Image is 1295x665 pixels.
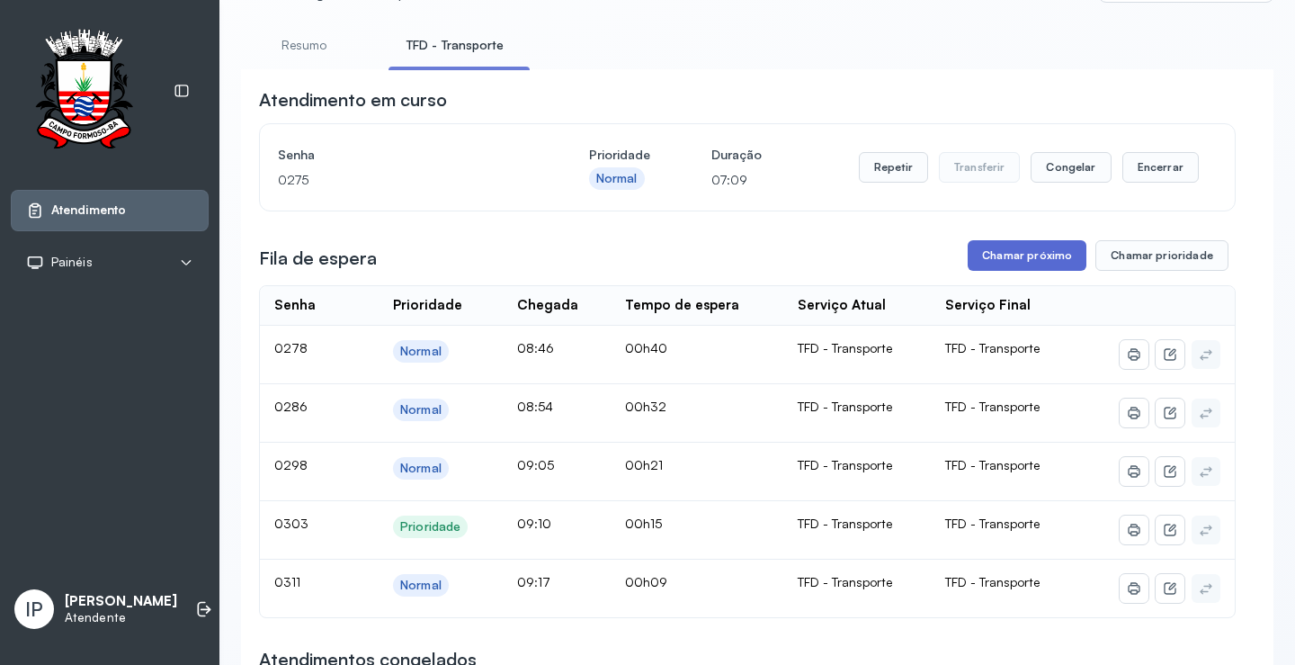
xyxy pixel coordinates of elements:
span: 00h32 [625,399,666,414]
div: Normal [400,402,442,418]
span: 08:54 [517,399,553,414]
span: 0278 [274,340,308,355]
span: 0311 [274,574,300,589]
span: TFD - Transporte [945,340,1040,355]
h3: Atendimento em curso [259,87,447,112]
p: 0275 [278,167,528,193]
p: 07:09 [711,167,762,193]
div: Serviço Final [945,297,1031,314]
span: 0286 [274,399,308,414]
span: 08:46 [517,340,554,355]
div: Senha [274,297,316,314]
div: Serviço Atual [798,297,886,314]
div: Prioridade [393,297,462,314]
span: 00h40 [625,340,667,355]
div: TFD - Transporte [798,457,917,473]
div: Tempo de espera [625,297,739,314]
h4: Prioridade [589,142,650,167]
div: TFD - Transporte [798,516,917,532]
span: 00h21 [625,457,663,472]
h4: Duração [711,142,762,167]
button: Encerrar [1122,152,1199,183]
a: Resumo [241,31,367,60]
button: Congelar [1031,152,1111,183]
a: Atendimento [26,202,193,220]
button: Transferir [939,152,1021,183]
button: Chamar prioridade [1095,240,1228,271]
span: Atendimento [51,202,126,218]
p: [PERSON_NAME] [65,593,177,610]
div: Normal [596,171,638,186]
span: 0303 [274,516,308,531]
div: TFD - Transporte [798,340,917,356]
span: TFD - Transporte [945,399,1040,414]
a: TFD - Transporte [388,31,522,60]
div: Prioridade [400,519,460,535]
div: Normal [400,578,442,593]
span: 00h09 [625,574,667,589]
span: 09:10 [517,516,551,531]
span: TFD - Transporte [945,574,1040,589]
h3: Fila de espera [259,246,377,271]
span: TFD - Transporte [945,457,1040,472]
div: Chegada [517,297,578,314]
span: 00h15 [625,516,662,531]
div: Normal [400,344,442,359]
h4: Senha [278,142,528,167]
span: TFD - Transporte [945,516,1040,531]
button: Repetir [859,152,928,183]
span: Painéis [51,255,93,270]
span: 0298 [274,457,308,472]
p: Atendente [65,610,177,625]
button: Chamar próximo [968,240,1086,271]
img: Logotipo do estabelecimento [19,29,148,154]
div: TFD - Transporte [798,399,917,415]
div: Normal [400,461,442,476]
span: 09:05 [517,457,554,472]
div: TFD - Transporte [798,574,917,590]
span: 09:17 [517,574,550,589]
